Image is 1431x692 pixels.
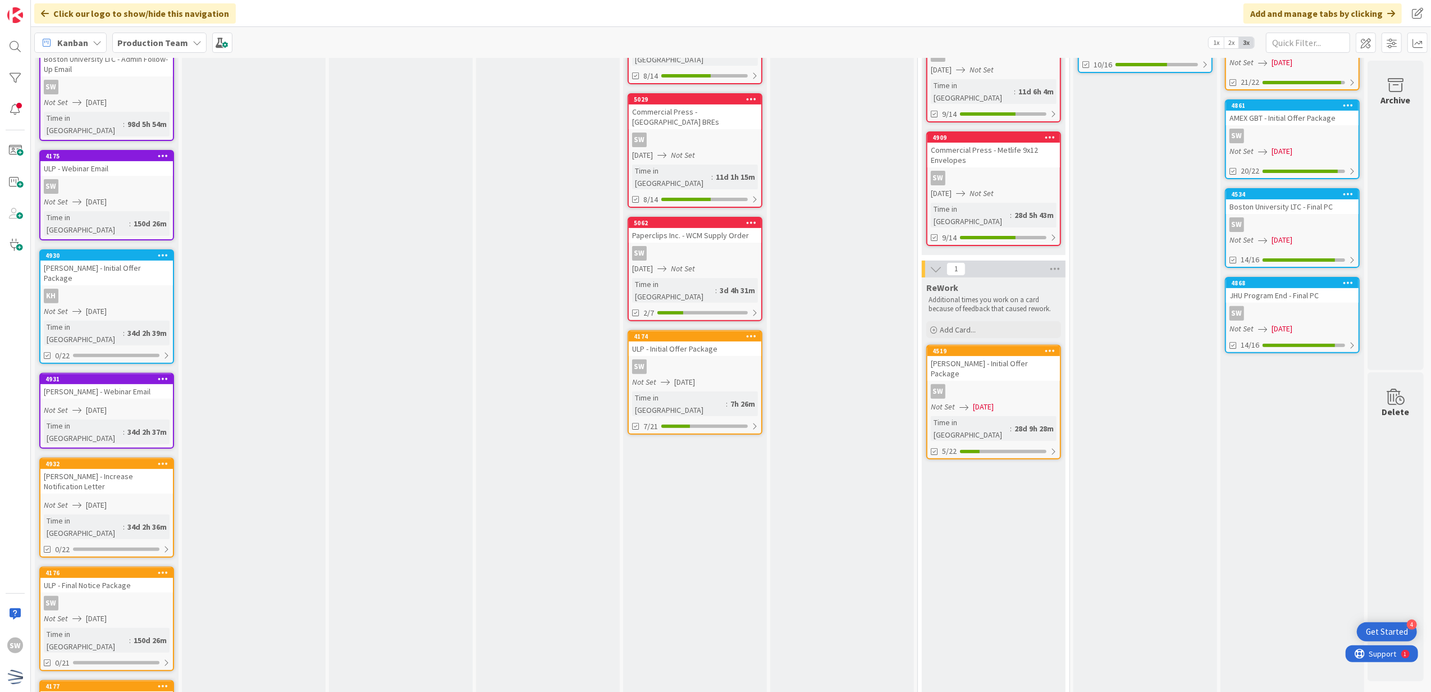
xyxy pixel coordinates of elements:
img: avatar [7,669,23,685]
div: Commercial Press - [GEOGRAPHIC_DATA] BREs [629,104,761,129]
div: Click our logo to show/hide this navigation [34,3,236,24]
a: Boston University LTC - Admin Follow-Up EmailSWNot Set[DATE]Time in [GEOGRAPHIC_DATA]:98d 5h 54m [39,40,174,141]
div: Paperclips Inc. - WCM Supply Order [629,228,761,243]
span: 0/22 [55,350,70,362]
div: [PERSON_NAME] - Initial Offer Package [40,261,173,285]
span: Add Card... [940,325,976,335]
div: SW [40,596,173,611]
span: : [1010,422,1012,435]
div: SW [1226,129,1359,143]
span: : [129,217,131,230]
div: SW [632,359,647,374]
span: : [1014,85,1016,98]
div: 34d 2h 39m [125,327,170,339]
div: 5029Commercial Press - [GEOGRAPHIC_DATA] BREs [629,94,761,129]
div: 7h 26m [728,398,758,410]
span: 5/22 [942,445,957,457]
div: SW [632,133,647,147]
div: 5062Paperclips Inc. - WCM Supply Order [629,218,761,243]
div: ULP - Final Notice Package [40,578,173,593]
div: 4909Commercial Press - Metlife 9x12 Envelopes [927,133,1060,167]
div: SW [44,596,58,611]
i: Not Set [44,405,68,415]
div: Time in [GEOGRAPHIC_DATA] [632,391,726,416]
i: Not Set [632,377,656,387]
div: Time in [GEOGRAPHIC_DATA] [632,278,715,303]
div: 4176 [40,568,173,578]
div: 34d 2h 36m [125,521,170,533]
div: 4534Boston University LTC - Final PC [1226,189,1359,214]
div: Time in [GEOGRAPHIC_DATA] [931,79,1014,104]
span: : [726,398,728,410]
a: 4176ULP - Final Notice PackageSWNot Set[DATE]Time in [GEOGRAPHIC_DATA]:150d 26m0/21 [39,567,174,671]
div: 150d 26m [131,217,170,230]
span: : [123,327,125,339]
i: Not Set [1229,57,1254,67]
div: 4861AMEX GBT - Initial Offer Package [1226,101,1359,125]
span: : [123,521,125,533]
span: [DATE] [86,499,107,511]
i: Not Set [671,150,695,160]
span: : [129,634,131,647]
a: SW[DATE]Not SetTime in [GEOGRAPHIC_DATA]:11d 6h 4m9/14 [926,8,1061,122]
span: 1 [947,262,966,276]
div: 4519 [932,347,1060,355]
span: [DATE] [86,404,107,416]
span: [DATE] [931,188,952,199]
span: : [123,426,125,438]
div: 4174ULP - Initial Offer Package [629,331,761,356]
div: 4176ULP - Final Notice Package [40,568,173,593]
span: 1x [1209,37,1224,48]
b: Production Team [117,37,188,48]
div: SW [44,179,58,194]
div: 4868 [1226,278,1359,288]
div: 4930 [40,251,173,261]
span: : [715,284,717,297]
span: 2/7 [643,307,654,319]
div: Boston University LTC - Admin Follow-Up Email [40,52,173,76]
div: 4930 [45,252,173,259]
div: 4174 [629,331,761,342]
a: 5062Paperclips Inc. - WCM Supply OrderSW[DATE]Not SetTime in [GEOGRAPHIC_DATA]:3d 4h 31m2/7 [628,217,762,321]
div: SW [931,384,945,399]
div: Add and manage tabs by clicking [1243,3,1402,24]
div: 5029 [629,94,761,104]
a: 4868JHU Program End - Final PCSWNot Set[DATE]14/16 [1225,277,1360,353]
div: 4 [1407,620,1417,630]
a: 4175ULP - Webinar EmailSWNot Set[DATE]Time in [GEOGRAPHIC_DATA]:150d 26m [39,150,174,240]
div: 4930[PERSON_NAME] - Initial Offer Package [40,251,173,285]
p: Additional times you work on a card because of feedback that caused rework. [929,295,1059,314]
div: 4175 [40,151,173,161]
div: SW [629,246,761,261]
div: 4519[PERSON_NAME] - Initial Offer Package [927,346,1060,381]
i: Not Set [931,402,955,412]
div: 4931 [45,375,173,383]
div: SW [1229,306,1244,321]
span: 14/16 [1241,339,1259,351]
div: SW [1226,306,1359,321]
div: SW [629,133,761,147]
div: 1 [58,4,61,13]
span: [DATE] [86,306,107,317]
div: Time in [GEOGRAPHIC_DATA] [44,211,129,236]
div: SW [1226,217,1359,232]
span: ReWork [926,282,958,293]
div: 4175 [45,152,173,160]
span: 3x [1239,37,1254,48]
div: 5062 [634,219,761,227]
div: 28d 9h 28m [1012,422,1057,435]
div: Time in [GEOGRAPHIC_DATA] [44,112,123,136]
i: Not Set [1229,324,1254,334]
div: Archive [1381,93,1411,107]
i: Not Set [671,263,695,274]
div: SW [40,80,173,94]
div: 4932 [40,459,173,469]
div: SW [927,384,1060,399]
span: [DATE] [674,376,695,388]
div: 4174 [634,333,761,340]
input: Quick Filter... [1266,33,1350,53]
i: Not Set [970,65,994,75]
div: 4931[PERSON_NAME] - Webinar Email [40,374,173,399]
div: Boston University LTC - Final PC [1226,199,1359,214]
div: 4932 [45,460,173,468]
